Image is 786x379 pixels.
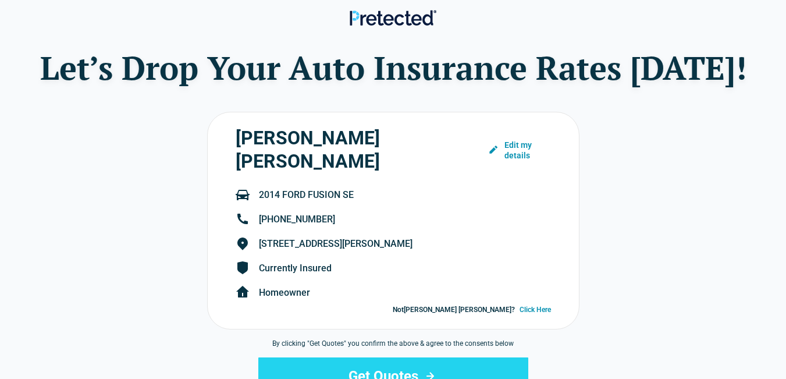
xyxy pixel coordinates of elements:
div: Currently Insured [259,261,551,275]
div: Homeowner [259,286,551,300]
h1: Let’s Drop Your Auto Insurance Rates [DATE]! [23,47,763,88]
div: [PERSON_NAME] [PERSON_NAME] [236,126,488,173]
span: Edit my details [504,140,551,161]
img: Pretected [350,10,436,26]
a: Click Here [520,304,551,315]
div: By clicking " Get Quotes " you confirm the above & agree to the consents below [114,339,673,348]
a: Edit my details [488,139,550,161]
div: [STREET_ADDRESS][PERSON_NAME] [259,237,551,251]
div: [PHONE_NUMBER] [259,212,551,226]
span: Not [PERSON_NAME] [PERSON_NAME] ? [393,304,515,315]
span: 2014 FORD FUSION SE [259,188,354,202]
